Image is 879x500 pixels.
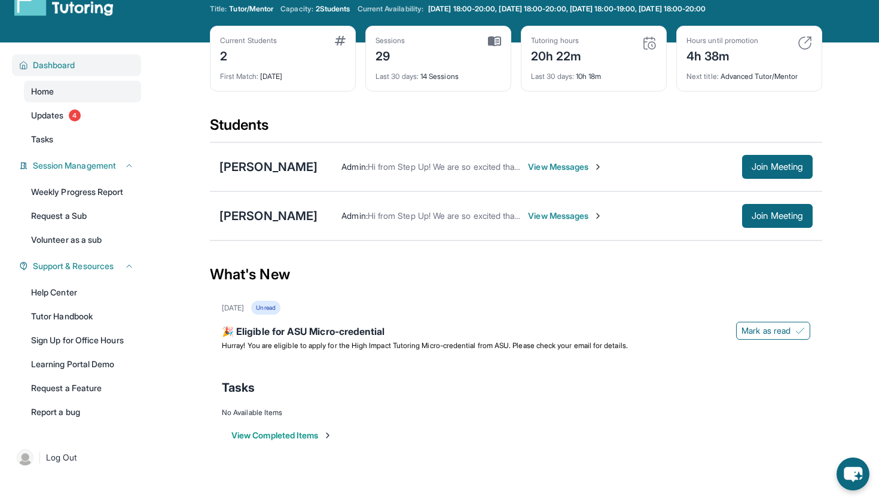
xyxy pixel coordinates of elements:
span: | [38,450,41,465]
span: Tasks [31,133,53,145]
span: 2 Students [316,4,350,14]
span: Next title : [686,72,719,81]
div: 14 Sessions [376,65,501,81]
img: Chevron-Right [593,211,603,221]
span: View Messages [528,210,603,222]
span: Log Out [46,452,77,464]
a: Home [24,81,141,102]
span: Last 30 days : [531,72,574,81]
span: Session Management [33,160,116,172]
div: Tutoring hours [531,36,582,45]
div: What's New [210,248,822,301]
span: Dashboard [33,59,75,71]
div: [DATE] [222,303,244,313]
div: 4h 38m [686,45,758,65]
div: Hours until promotion [686,36,758,45]
img: card [488,36,501,47]
span: [DATE] 18:00-20:00, [DATE] 18:00-20:00, [DATE] 18:00-19:00, [DATE] 18:00-20:00 [428,4,706,14]
a: Sign Up for Office Hours [24,330,141,351]
span: 4 [69,109,81,121]
a: Report a bug [24,401,141,423]
button: Join Meeting [742,155,813,179]
span: Last 30 days : [376,72,419,81]
div: [PERSON_NAME] [219,208,318,224]
span: Admin : [341,211,367,221]
span: Support & Resources [33,260,114,272]
div: No Available Items [222,408,810,417]
span: First Match : [220,72,258,81]
button: Dashboard [28,59,134,71]
div: 🎉 Eligible for ASU Micro-credential [222,324,810,341]
a: Request a Sub [24,205,141,227]
span: Current Availability: [358,4,423,14]
div: 20h 22m [531,45,582,65]
button: View Completed Items [231,429,332,441]
span: Tasks [222,379,255,396]
img: user-img [17,449,33,466]
div: [DATE] [220,65,346,81]
button: Support & Resources [28,260,134,272]
span: Updates [31,109,64,121]
div: Unread [251,301,280,315]
a: Tasks [24,129,141,150]
a: Volunteer as a sub [24,229,141,251]
span: View Messages [528,161,603,173]
span: Join Meeting [752,163,803,170]
img: Chevron-Right [593,162,603,172]
div: Advanced Tutor/Mentor [686,65,812,81]
button: Session Management [28,160,134,172]
a: Updates4 [24,105,141,126]
a: |Log Out [12,444,141,471]
button: Join Meeting [742,204,813,228]
span: Mark as read [741,325,791,337]
div: [PERSON_NAME] [219,158,318,175]
a: Request a Feature [24,377,141,399]
div: Current Students [220,36,277,45]
img: card [335,36,346,45]
button: Mark as read [736,322,810,340]
span: Capacity: [280,4,313,14]
span: Hurray! You are eligible to apply for the High Impact Tutoring Micro-credential from ASU. Please ... [222,341,628,350]
a: Tutor Handbook [24,306,141,327]
a: Help Center [24,282,141,303]
span: Home [31,86,54,97]
div: Sessions [376,36,405,45]
span: Admin : [341,161,367,172]
span: Title: [210,4,227,14]
div: Students [210,115,822,142]
img: Mark as read [795,326,805,336]
a: Learning Portal Demo [24,353,141,375]
img: card [798,36,812,50]
div: 2 [220,45,277,65]
a: [DATE] 18:00-20:00, [DATE] 18:00-20:00, [DATE] 18:00-19:00, [DATE] 18:00-20:00 [426,4,708,14]
span: Join Meeting [752,212,803,219]
span: Tutor/Mentor [229,4,273,14]
div: 10h 18m [531,65,657,81]
button: chat-button [837,458,869,490]
img: card [642,36,657,50]
a: Weekly Progress Report [24,181,141,203]
div: 29 [376,45,405,65]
